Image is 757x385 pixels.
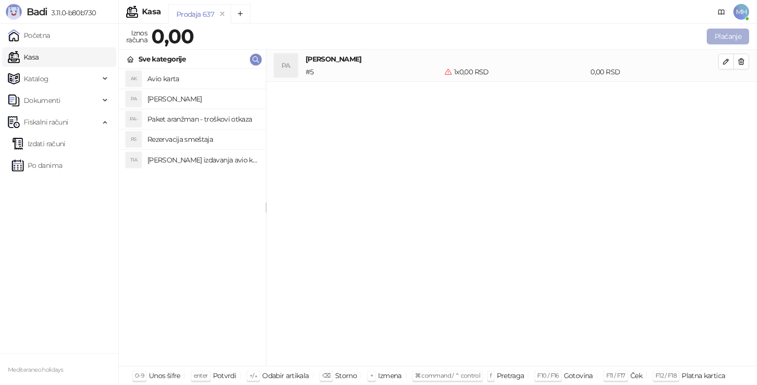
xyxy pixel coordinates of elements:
[47,8,96,17] span: 3.11.0-b80b730
[8,47,38,67] a: Kasa
[564,369,593,382] div: Gotovina
[126,111,141,127] div: PA-
[707,29,749,44] button: Plaćanje
[142,8,161,16] div: Kasa
[176,9,214,20] div: Prodaja 637
[306,54,718,64] h4: [PERSON_NAME]
[24,112,68,132] span: Fiskalni računi
[147,131,258,147] h4: Rezervacija smeštaja
[138,54,186,64] div: Sve kategorije
[126,91,141,107] div: PA
[12,134,66,154] a: Izdati računi
[588,66,720,77] div: 0,00 RSD
[147,152,258,168] h4: [PERSON_NAME] izdavanja avio karta
[262,369,309,382] div: Odabir artikala
[335,369,357,382] div: Storno
[24,69,49,89] span: Katalog
[149,369,180,382] div: Unos šifre
[213,369,237,382] div: Potvrdi
[194,372,208,379] span: enter
[490,372,491,379] span: f
[126,131,141,147] div: RS
[370,372,373,379] span: +
[231,4,250,24] button: Add tab
[714,4,729,20] a: Dokumentacija
[378,369,401,382] div: Izmena
[124,27,149,46] div: Iznos računa
[682,369,725,382] div: Platna kartica
[606,372,625,379] span: F11 / F17
[126,152,141,168] div: TIA
[147,71,258,87] h4: Avio karta
[119,69,266,366] div: grid
[497,369,524,382] div: Pretraga
[135,372,144,379] span: 0-9
[630,369,642,382] div: Ček
[249,372,257,379] span: ↑/↓
[12,156,62,175] a: Po danima
[655,372,677,379] span: F12 / F18
[8,26,50,45] a: Početna
[126,71,141,87] div: AK
[304,66,443,77] div: # 5
[147,91,258,107] h4: [PERSON_NAME]
[274,54,298,77] div: PA
[537,372,558,379] span: F10 / F16
[415,372,481,379] span: ⌘ command / ⌃ control
[322,372,330,379] span: ⌫
[8,366,63,373] small: Mediteraneo holidays
[147,111,258,127] h4: Paket aranžman - troškovi otkaza
[24,91,60,110] span: Dokumenti
[443,66,589,77] div: 1 x 0,00 RSD
[216,10,229,18] button: remove
[27,6,47,18] span: Badi
[733,4,749,20] span: MH
[6,4,22,20] img: Logo
[151,24,194,48] strong: 0,00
